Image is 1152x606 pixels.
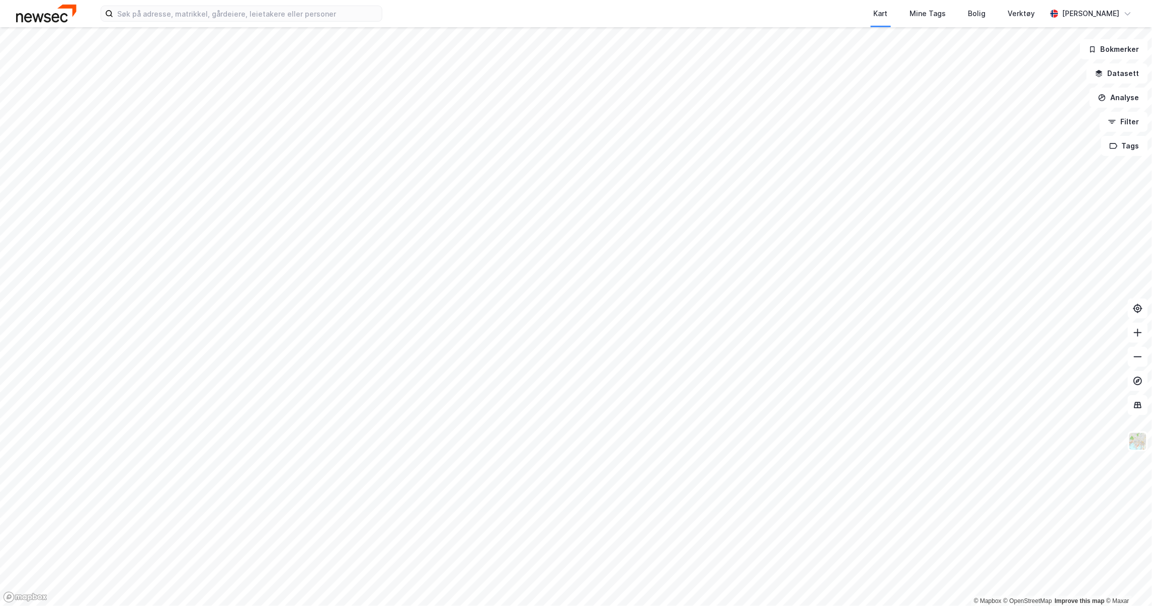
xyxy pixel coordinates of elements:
a: Improve this map [1055,597,1105,604]
div: [PERSON_NAME] [1062,8,1120,20]
button: Analyse [1090,88,1148,108]
div: Mine Tags [910,8,946,20]
img: newsec-logo.f6e21ccffca1b3a03d2d.png [16,5,76,22]
iframe: Chat Widget [1102,558,1152,606]
div: Bolig [968,8,986,20]
button: Datasett [1087,63,1148,84]
a: Mapbox [974,597,1002,604]
button: Filter [1100,112,1148,132]
img: Z [1128,432,1147,451]
button: Bokmerker [1080,39,1148,59]
div: Kontrollprogram for chat [1102,558,1152,606]
div: Verktøy [1008,8,1035,20]
a: Mapbox homepage [3,591,47,603]
div: Kart [874,8,888,20]
a: OpenStreetMap [1004,597,1052,604]
button: Tags [1101,136,1148,156]
input: Søk på adresse, matrikkel, gårdeiere, leietakere eller personer [113,6,382,21]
